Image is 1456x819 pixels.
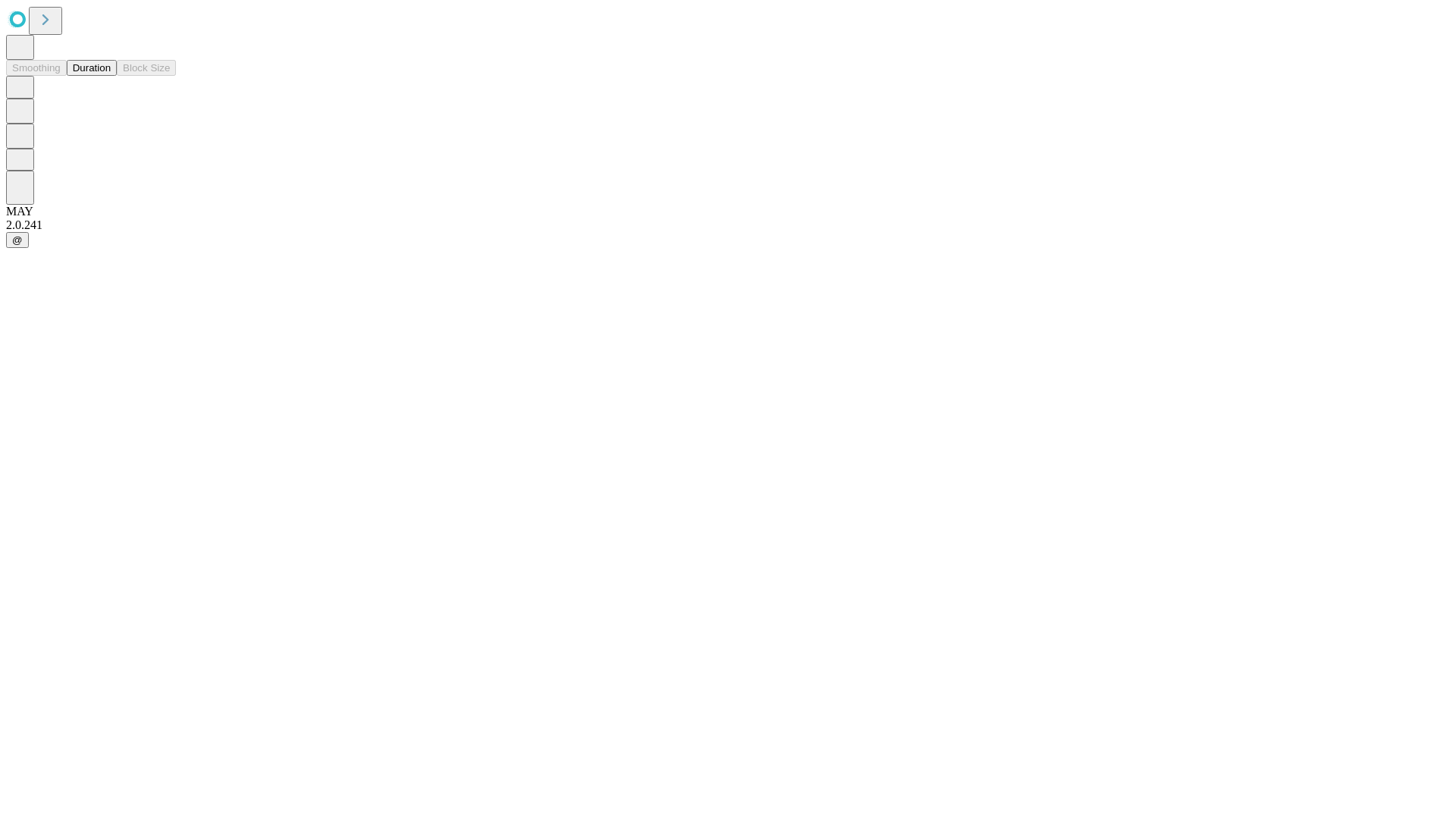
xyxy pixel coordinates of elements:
button: @ [6,232,29,248]
button: Smoothing [6,60,67,76]
button: Duration [67,60,117,76]
div: 2.0.241 [6,218,1450,232]
button: Block Size [117,60,176,76]
div: MAY [6,205,1450,218]
span: @ [12,234,23,246]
